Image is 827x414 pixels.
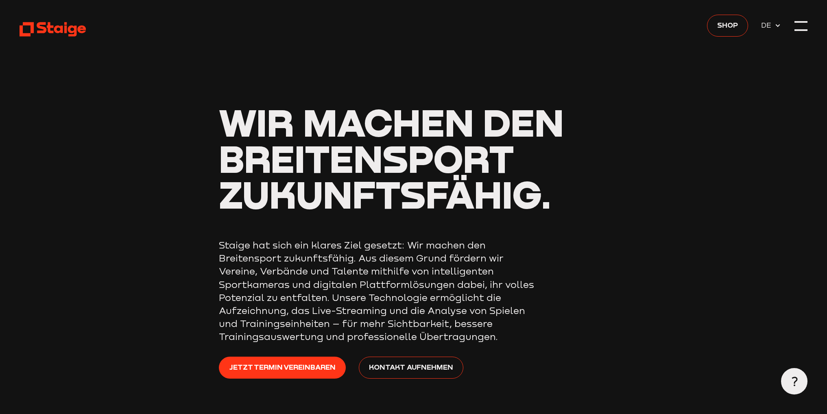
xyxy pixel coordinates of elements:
span: Kontakt aufnehmen [369,361,453,373]
span: Wir machen den Breitensport zukunftsfähig. [219,99,564,217]
span: Jetzt Termin vereinbaren [229,361,336,373]
span: DE [761,19,775,31]
a: Jetzt Termin vereinbaren [219,357,345,379]
a: Kontakt aufnehmen [359,357,463,379]
a: Shop [707,15,748,37]
span: Shop [717,19,738,31]
p: Staige hat sich ein klares Ziel gesetzt: Wir machen den Breitensport zukunftsfähig. Aus diesem Gr... [219,239,544,343]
